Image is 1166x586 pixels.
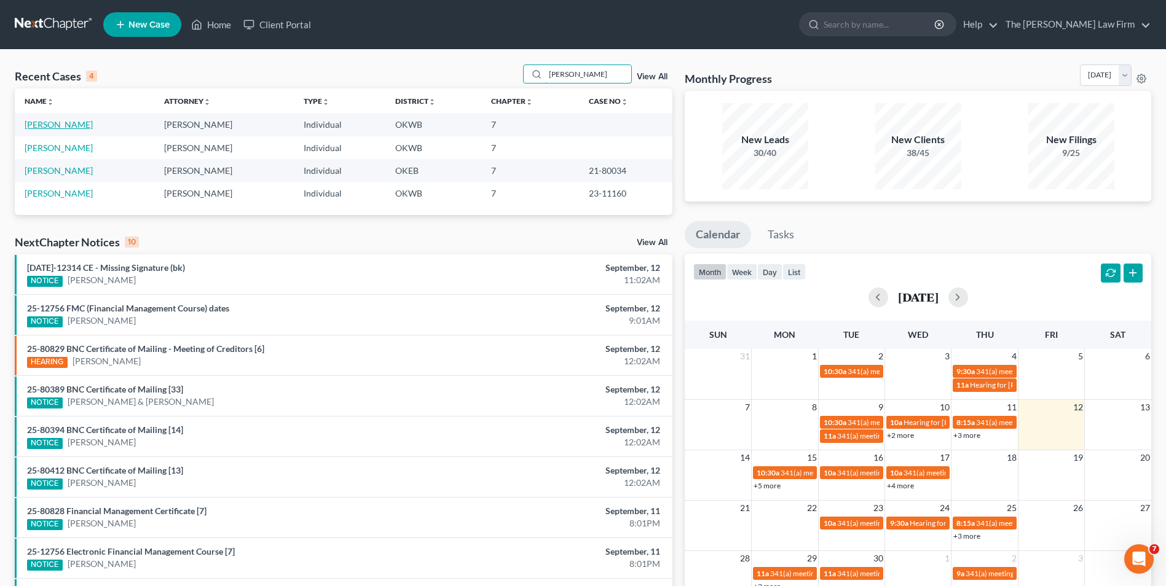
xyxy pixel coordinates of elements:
a: Home [185,14,237,36]
td: OKWB [385,136,481,159]
td: 21-80034 [579,159,672,182]
div: NOTICE [27,397,63,408]
span: Thu [976,329,994,340]
span: 16 [872,450,884,465]
td: 7 [481,159,579,182]
a: Case Nounfold_more [589,96,628,106]
a: +4 more [887,481,914,490]
span: Hearing for [PERSON_NAME] [904,418,999,427]
button: week [727,264,757,280]
a: [DATE]-12314 CE - Missing Signature (bk) [27,262,185,273]
span: 3 [1077,551,1084,566]
span: Fri [1045,329,1058,340]
a: The [PERSON_NAME] Law Firm [999,14,1151,36]
a: Districtunfold_more [395,96,436,106]
span: 10a [890,418,902,427]
div: 9/25 [1028,147,1114,159]
i: unfold_more [203,98,211,106]
a: [PERSON_NAME] [73,355,141,367]
span: 30 [872,551,884,566]
span: New Case [128,20,170,29]
td: [PERSON_NAME] [154,113,294,136]
span: 10a [824,468,836,477]
a: Client Portal [237,14,317,36]
i: unfold_more [526,98,533,106]
span: 12 [1072,400,1084,415]
span: Hearing for [PERSON_NAME] & [PERSON_NAME] [970,380,1131,389]
i: unfold_more [621,98,628,106]
span: 28 [739,551,751,566]
td: 7 [481,113,579,136]
span: Tue [843,329,859,340]
div: NOTICE [27,560,63,571]
div: NOTICE [27,438,63,449]
div: 12:02AM [457,396,660,408]
span: 24 [939,501,951,515]
span: 1 [811,349,818,364]
div: September, 12 [457,343,660,355]
span: 7 [744,400,751,415]
span: 4 [1010,349,1018,364]
span: 11a [956,380,969,389]
div: NOTICE [27,276,63,287]
span: 26 [1072,501,1084,515]
a: [PERSON_NAME] [25,119,93,130]
span: 8 [811,400,818,415]
span: 8:15a [956,418,975,427]
div: 11:02AM [457,274,660,286]
div: September, 12 [457,464,660,477]
span: 21 [739,501,751,515]
span: 341(a) meeting for [PERSON_NAME] [904,468,1022,477]
span: 11 [1006,400,1018,415]
span: 341(a) meeting for [PERSON_NAME] [837,468,956,477]
td: OKWB [385,182,481,205]
span: 2 [1010,551,1018,566]
span: 27 [1139,501,1151,515]
a: [PERSON_NAME] [68,517,136,529]
a: View All [637,72,668,81]
td: Individual [294,136,385,159]
button: day [757,264,782,280]
a: +5 more [754,481,781,490]
a: Help [957,14,998,36]
a: 25-80829 BNC Certificate of Mailing - Meeting of Creditors [6] [27,343,264,354]
span: 6 [1144,349,1151,364]
a: +3 more [953,531,980,541]
span: 11a [757,569,769,578]
span: Hearing for Chronicle Holding Company, LLC [PERSON_NAME] et al [910,518,1127,528]
td: 7 [481,182,579,205]
span: 341(a) meeting for [PERSON_NAME] & [PERSON_NAME] [976,418,1160,427]
i: unfold_more [428,98,436,106]
span: 2 [877,349,884,364]
span: 31 [739,349,751,364]
h3: Monthly Progress [685,71,772,86]
span: 20 [1139,450,1151,465]
h2: [DATE] [898,291,939,303]
a: 25-12756 Electronic Financial Management Course [7] [27,546,235,557]
td: [PERSON_NAME] [154,159,294,182]
a: [PERSON_NAME] [25,143,93,153]
a: Nameunfold_more [25,96,54,106]
div: 12:02AM [457,355,660,367]
td: Individual [294,182,385,205]
div: September, 12 [457,383,660,396]
i: unfold_more [47,98,54,106]
span: 341(a) meeting for [PERSON_NAME] [848,367,966,376]
span: 10a [824,518,836,528]
div: 8:01PM [457,517,660,529]
a: +2 more [887,431,914,440]
span: 13 [1139,400,1151,415]
a: 25-80828 Financial Management Certificate [7] [27,506,207,516]
span: 17 [939,450,951,465]
span: 14 [739,450,751,465]
a: [PERSON_NAME] [25,188,93,198]
div: 30/40 [722,147,808,159]
a: [PERSON_NAME] [68,274,136,286]
button: month [693,264,727,280]
div: New Leads [722,133,808,147]
a: Tasks [757,221,805,248]
span: Sat [1110,329,1125,340]
span: 9 [877,400,884,415]
span: 9:30a [956,367,975,376]
div: 38/45 [875,147,961,159]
